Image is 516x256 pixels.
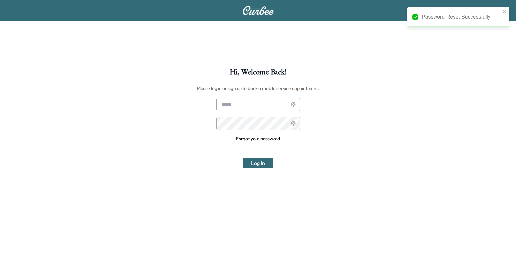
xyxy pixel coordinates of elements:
a: Forgot your password [236,136,280,142]
div: Password Reset Successfully [422,13,500,21]
h6: Please log in or sign up to book a mobile service appointment. [197,83,319,94]
img: Curbee Logo [242,6,274,15]
button: close [502,9,507,14]
button: Log In [243,158,273,168]
h1: Hi, Welcome Back! [230,68,287,79]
